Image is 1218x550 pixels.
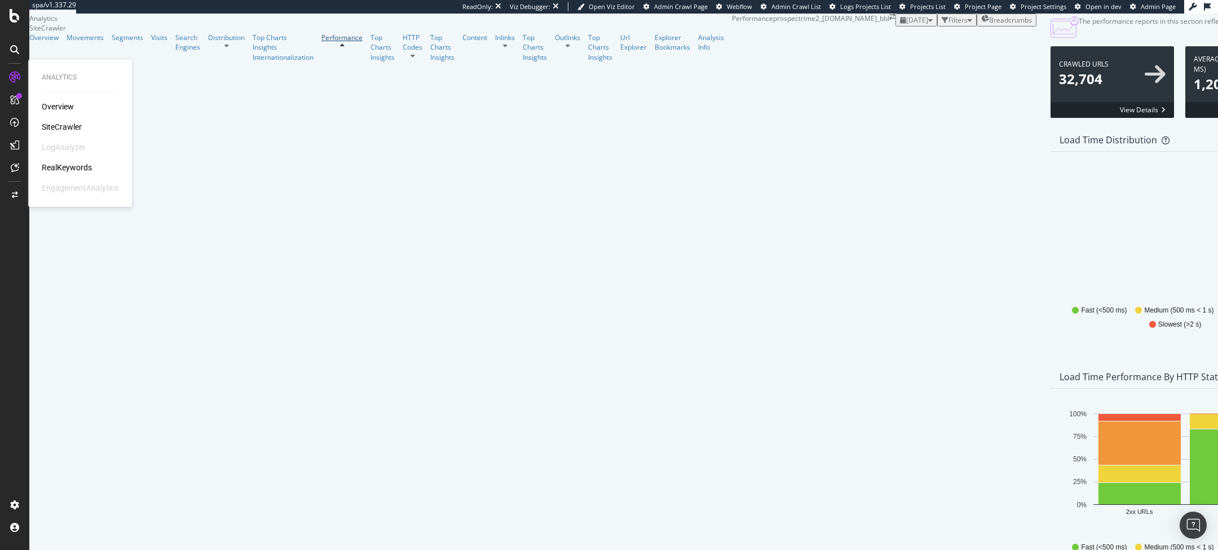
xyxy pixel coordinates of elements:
[1010,2,1066,11] a: Project Settings
[1073,433,1087,441] text: 75%
[1073,478,1087,486] text: 25%
[771,2,821,11] span: Admin Crawl List
[840,2,891,11] span: Logs Projects List
[1073,455,1087,463] text: 50%
[643,2,708,11] a: Admin Crawl Page
[403,33,422,52] a: HTTP Codes
[732,14,773,23] div: Performance
[727,2,752,11] span: Webflow
[716,2,752,11] a: Webflow
[588,52,612,62] a: Insights
[1180,512,1207,539] div: Open Intercom Messenger
[67,33,104,42] a: Movements
[555,33,580,42] a: Outlinks
[430,33,454,52] a: Top Charts
[948,15,968,25] div: Filters
[29,23,732,33] div: SiteCrawler
[620,33,647,52] a: Url Explorer
[253,42,314,52] a: Insights
[1051,16,1079,38] img: CjTTJyXI.png
[42,73,118,82] div: Analytics
[253,33,314,42] a: Top Charts
[895,14,937,27] button: [DATE]
[977,14,1036,27] button: Breadcrumbs
[989,15,1032,25] span: Breadcrumbs
[1141,2,1176,11] span: Admin Page
[910,2,946,11] span: Projects List
[1069,410,1087,417] text: 100%
[112,33,143,42] a: Segments
[42,182,118,193] div: EngagementAnalytics
[1060,134,1157,146] div: Load Time Distribution
[523,33,547,52] a: Top Charts
[1158,320,1201,329] span: Slowest (>2 s)
[906,15,928,25] span: 2025 Sep. 9th
[370,33,395,52] a: Top Charts
[42,142,86,153] div: LogAnalyzer
[698,33,724,52] a: Analysis Info
[589,2,635,11] span: Open Viz Editor
[1075,2,1122,11] a: Open in dev
[253,52,314,62] a: Internationalization
[370,52,395,62] a: Insights
[1081,306,1127,315] span: Fast (<500 ms)
[1126,508,1153,515] text: 2xx URLs
[151,33,167,42] a: Visits
[965,2,1001,11] span: Project Page
[321,33,363,42] a: Performance
[495,33,515,42] div: Inlinks
[654,2,708,11] span: Admin Crawl Page
[523,52,547,62] a: Insights
[655,33,690,52] a: Explorer Bookmarks
[208,33,245,42] a: Distribution
[899,2,946,11] a: Projects List
[29,14,732,23] div: Analytics
[1077,500,1087,508] text: 0%
[829,2,891,11] a: Logs Projects List
[1130,2,1176,11] a: Admin Page
[937,14,977,27] button: Filters
[954,2,1001,11] a: Project Page
[462,2,493,11] div: ReadOnly:
[42,101,74,112] a: Overview
[42,162,92,173] a: RealKeywords
[510,2,550,11] div: Viz Debugger:
[588,33,612,52] a: Top Charts
[462,33,487,42] a: Content
[42,121,82,133] a: SiteCrawler
[577,2,635,11] a: Open Viz Editor
[175,33,200,52] a: Search Engines
[1144,306,1213,315] span: Medium (500 ms < 1 s)
[889,14,895,20] div: arrow-right-arrow-left
[29,33,59,42] a: Overview
[1085,2,1122,11] span: Open in dev
[1021,2,1066,11] span: Project Settings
